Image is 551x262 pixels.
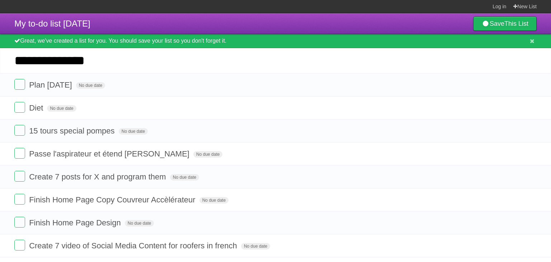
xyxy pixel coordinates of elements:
[119,128,148,135] span: No due date
[29,80,74,89] span: Plan [DATE]
[29,241,239,250] span: Create 7 video of Social Media Content for roofers in french
[76,82,105,89] span: No due date
[14,194,25,205] label: Done
[14,125,25,136] label: Done
[29,149,191,158] span: Passe l'aspirateur et étend [PERSON_NAME]
[14,148,25,159] label: Done
[199,197,229,203] span: No due date
[47,105,76,112] span: No due date
[193,151,222,158] span: No due date
[14,102,25,113] label: Done
[504,20,528,27] b: This List
[29,195,197,204] span: Finish Home Page Copy Couvreur Accèlérateur
[29,218,123,227] span: Finish Home Page Design
[14,19,90,28] span: My to-do list [DATE]
[241,243,270,249] span: No due date
[473,17,537,31] a: SaveThis List
[29,103,45,112] span: Diet
[170,174,199,181] span: No due date
[14,240,25,251] label: Done
[29,172,168,181] span: Create 7 posts for X and program them
[14,171,25,182] label: Done
[14,79,25,90] label: Done
[29,126,116,135] span: 15 tours special pompes
[14,217,25,228] label: Done
[125,220,154,226] span: No due date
